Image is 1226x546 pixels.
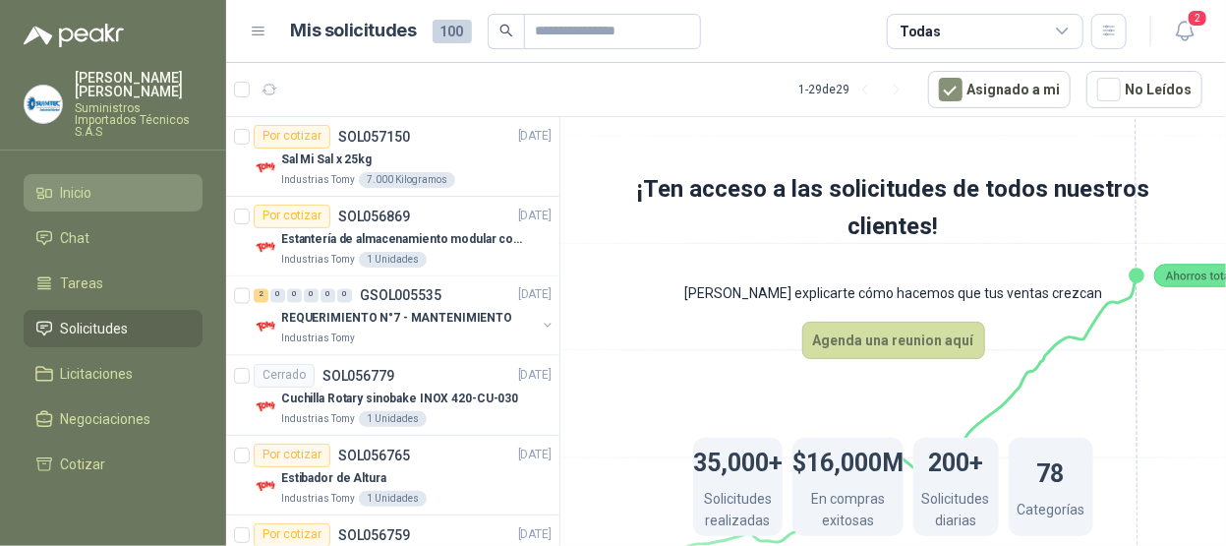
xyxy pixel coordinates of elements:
a: Tareas [24,265,203,302]
img: Company Logo [254,236,277,260]
p: [DATE] [518,525,552,544]
h1: 200+ [928,439,983,482]
p: [DATE] [518,366,552,385]
p: REQUERIMIENTO N°7 - MANTENIMIENTO [281,310,512,329]
a: Por cotizarSOL057150[DATE] Company LogoSal Mi Sal x 25kgIndustrias Tomy7.000 Kilogramos [226,117,559,197]
a: Solicitudes [24,310,203,347]
p: SOL056779 [322,369,394,383]
div: Por cotizar [254,205,330,228]
p: Industrias Tomy [281,491,355,507]
a: 2 0 0 0 0 0 GSOL005535[DATE] Company LogoREQUERIMIENTO N°7 - MANTENIMIENTOIndustrias Tomy [254,284,555,347]
img: Company Logo [254,156,277,180]
a: Licitaciones [24,355,203,393]
p: Cuchilla Rotary sinobake INOX 420-CU-030 [281,390,518,408]
div: 0 [270,289,285,303]
p: En compras exitosas [792,488,904,536]
a: Por cotizarSOL056869[DATE] Company LogoEstantería de almacenamiento modular con organizadores abi... [226,197,559,276]
p: Industrias Tomy [281,172,355,188]
div: 0 [287,289,302,303]
p: [DATE] [518,446,552,464]
p: Industrias Tomy [281,411,355,427]
a: CerradoSOL056779[DATE] Company LogoCuchilla Rotary sinobake INOX 420-CU-030Industrias Tomy1 Unidades [226,356,559,436]
p: Solicitudes diarias [913,488,999,536]
p: Estantería de almacenamiento modular con organizadores abiertos [281,230,526,249]
p: Estibador de Altura [281,469,386,488]
p: Industrias Tomy [281,252,355,268]
img: Company Logo [25,86,62,123]
span: Tareas [61,273,104,294]
img: Company Logo [254,395,277,419]
a: Inicio [24,174,203,212]
button: No Leídos [1086,71,1202,108]
button: Asignado a mi [928,71,1071,108]
p: Solicitudes realizadas [693,488,783,536]
img: Logo peakr [24,24,124,47]
span: 100 [433,20,472,43]
span: Negociaciones [61,408,151,430]
p: GSOL005535 [360,289,441,303]
p: Categorías [1017,499,1084,525]
span: Licitaciones [61,363,134,385]
p: [DATE] [518,127,552,146]
span: search [499,24,513,37]
div: 1 Unidades [359,411,427,427]
div: 1 - 29 de 29 [798,74,912,105]
h1: $16,000M [792,439,904,482]
a: Por cotizarSOL056765[DATE] Company LogoEstibador de AlturaIndustrias Tomy1 Unidades [226,436,559,516]
div: Por cotizar [254,444,330,467]
p: Industrias Tomy [281,332,355,347]
img: Company Logo [254,475,277,499]
span: 2 [1187,9,1208,28]
span: Solicitudes [61,318,129,339]
p: [DATE] [518,286,552,305]
div: Por cotizar [254,125,330,149]
p: Suministros Importados Técnicos S.A.S [75,102,203,138]
p: SOL057150 [338,130,410,144]
p: SOL056759 [338,528,410,542]
p: Sal Mi Sal x 25kg [281,151,372,169]
div: 7.000 Kilogramos [359,172,455,188]
p: SOL056869 [338,210,410,223]
h1: Mis solicitudes [291,17,417,45]
span: Cotizar [61,454,106,475]
div: 0 [337,289,352,303]
a: Cotizar [24,446,203,483]
span: Chat [61,227,90,249]
p: SOL056765 [338,449,410,462]
button: 2 [1167,14,1202,49]
p: [PERSON_NAME] [PERSON_NAME] [75,71,203,98]
p: [DATE] [518,207,552,225]
a: Chat [24,219,203,257]
div: Cerrado [254,364,315,388]
span: Inicio [61,182,92,204]
div: 2 [254,289,268,303]
div: 0 [304,289,319,303]
h1: 35,000+ [693,439,783,482]
button: Agenda una reunion aquí [802,322,985,359]
div: 0 [321,289,335,303]
h1: 78 [1037,450,1065,493]
div: 1 Unidades [359,252,427,268]
img: Company Logo [254,316,277,339]
div: 1 Unidades [359,491,427,507]
div: Todas [900,21,941,42]
a: Negociaciones [24,400,203,438]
